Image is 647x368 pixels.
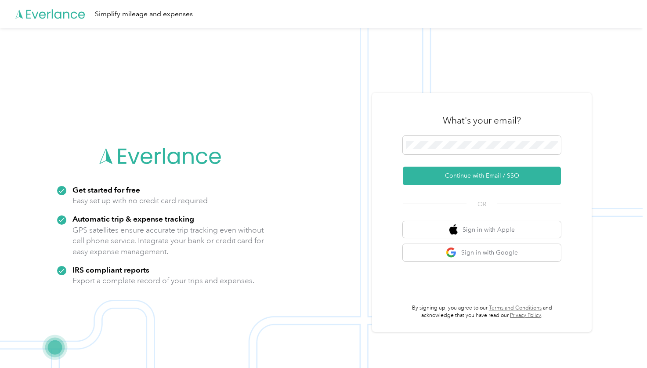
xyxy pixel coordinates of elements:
strong: IRS compliant reports [72,265,149,274]
img: google logo [446,247,457,258]
p: Export a complete record of your trips and expenses. [72,275,254,286]
div: Simplify mileage and expenses [95,9,193,20]
a: Terms and Conditions [489,305,542,311]
button: Continue with Email / SSO [403,167,561,185]
p: GPS satellites ensure accurate trip tracking even without cell phone service. Integrate your bank... [72,225,264,257]
span: OR [466,200,497,209]
p: By signing up, you agree to our and acknowledge that you have read our . [403,304,561,320]
button: google logoSign in with Google [403,244,561,261]
h3: What's your email? [443,114,521,127]
strong: Automatic trip & expense tracking [72,214,194,223]
button: apple logoSign in with Apple [403,221,561,238]
strong: Get started for free [72,185,140,194]
img: apple logo [449,224,458,235]
a: Privacy Policy [510,312,541,319]
p: Easy set up with no credit card required [72,195,208,206]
